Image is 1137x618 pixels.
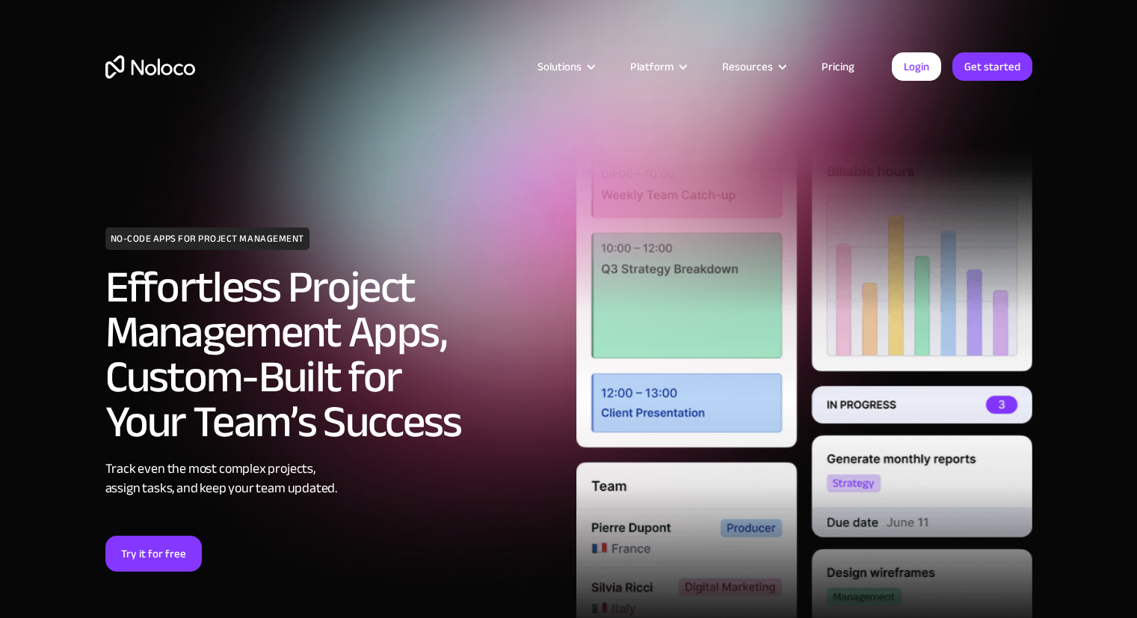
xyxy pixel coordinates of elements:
[630,57,674,76] div: Platform
[611,57,703,76] div: Platform
[105,265,561,444] h2: Effortless Project Management Apps, Custom-Built for Your Team’s Success
[892,52,941,81] a: Login
[105,55,195,79] a: home
[722,57,773,76] div: Resources
[519,57,611,76] div: Solutions
[105,227,309,250] h1: NO-CODE APPS FOR PROJECT MANAGEMENT
[105,536,202,572] a: Try it for free
[703,57,803,76] div: Resources
[803,57,873,76] a: Pricing
[105,459,561,498] div: Track even the most complex projects, assign tasks, and keep your team updated.
[952,52,1032,81] a: Get started
[537,57,582,76] div: Solutions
